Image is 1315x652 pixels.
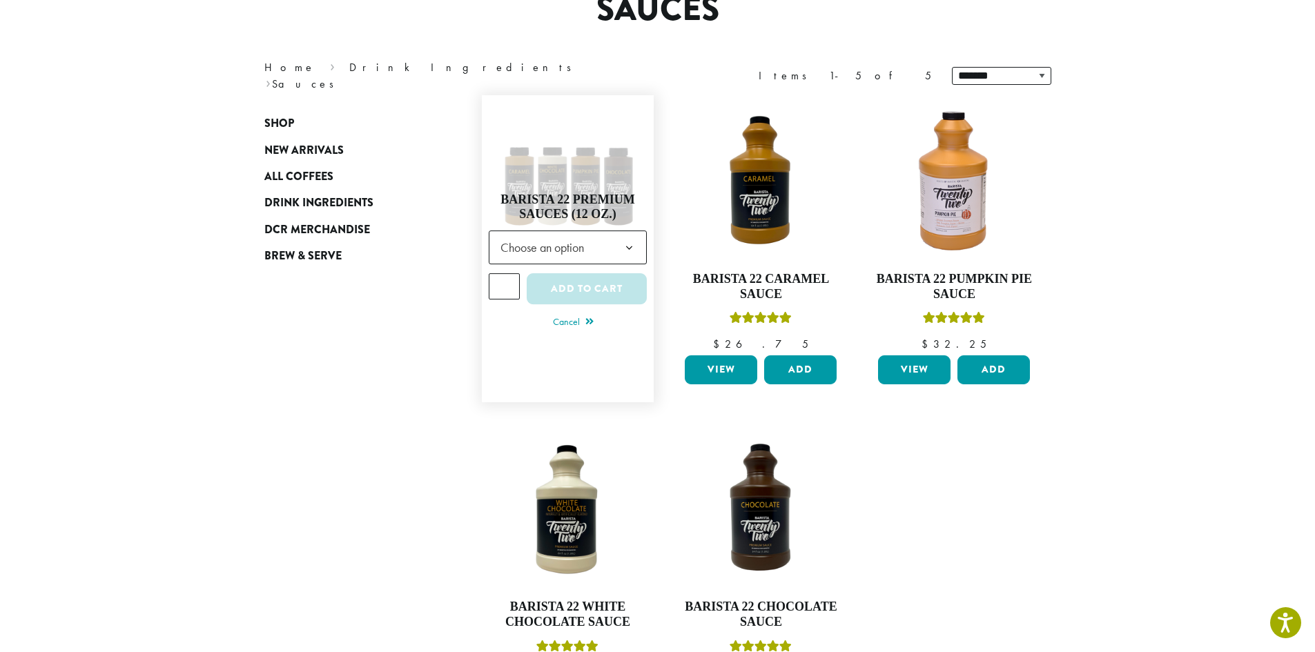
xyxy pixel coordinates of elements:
[553,313,594,333] a: Cancel
[489,230,647,264] span: Choose an option
[349,60,581,75] a: Drink Ingredients
[713,337,725,351] span: $
[681,272,840,302] h4: Barista 22 Caramel Sauce
[875,102,1033,261] img: DP3239.64-oz.01.default.png
[264,248,342,265] span: Brew & Serve
[264,190,430,216] a: Drink Ingredients
[681,102,840,350] a: Barista 22 Caramel SauceRated 5.00 out of 5 $26.75
[764,355,837,384] button: Add
[922,337,986,351] bdi: 32.25
[923,310,985,330] div: Rated 5.00 out of 5
[264,217,430,243] a: DCR Merchandise
[495,234,598,261] span: Choose an option
[330,55,335,76] span: ›
[264,164,430,190] a: All Coffees
[730,310,792,330] div: Rated 5.00 out of 5
[878,355,951,384] a: View
[681,102,840,261] img: B22-Caramel-Sauce_Stock-e1709240861679.png
[685,355,757,384] a: View
[922,337,933,351] span: $
[266,71,271,92] span: ›
[713,337,808,351] bdi: 26.75
[264,110,430,137] a: Shop
[489,273,520,299] input: Product quantity
[264,243,430,269] a: Brew & Serve
[264,142,344,159] span: New Arrivals
[489,192,647,222] h4: Barista 22 Premium Sauces (12 oz.)
[488,430,647,589] img: B22-White-Choclate-Sauce_Stock-1-e1712177177476.png
[527,273,647,304] button: Add to cart
[264,195,373,212] span: Drink Ingredients
[264,115,294,132] span: Shop
[759,68,931,84] div: Items 1-5 of 5
[875,272,1033,302] h4: Barista 22 Pumpkin Pie Sauce
[264,221,370,239] span: DCR Merchandise
[264,59,637,92] nav: Breadcrumb
[264,168,333,186] span: All Coffees
[681,430,840,589] img: B22-Chocolate-Sauce_Stock-e1709240938998.png
[875,102,1033,350] a: Barista 22 Pumpkin Pie SauceRated 5.00 out of 5 $32.25
[957,355,1030,384] button: Add
[489,600,647,629] h4: Barista 22 White Chocolate Sauce
[681,600,840,629] h4: Barista 22 Chocolate Sauce
[264,137,430,163] a: New Arrivals
[264,60,315,75] a: Home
